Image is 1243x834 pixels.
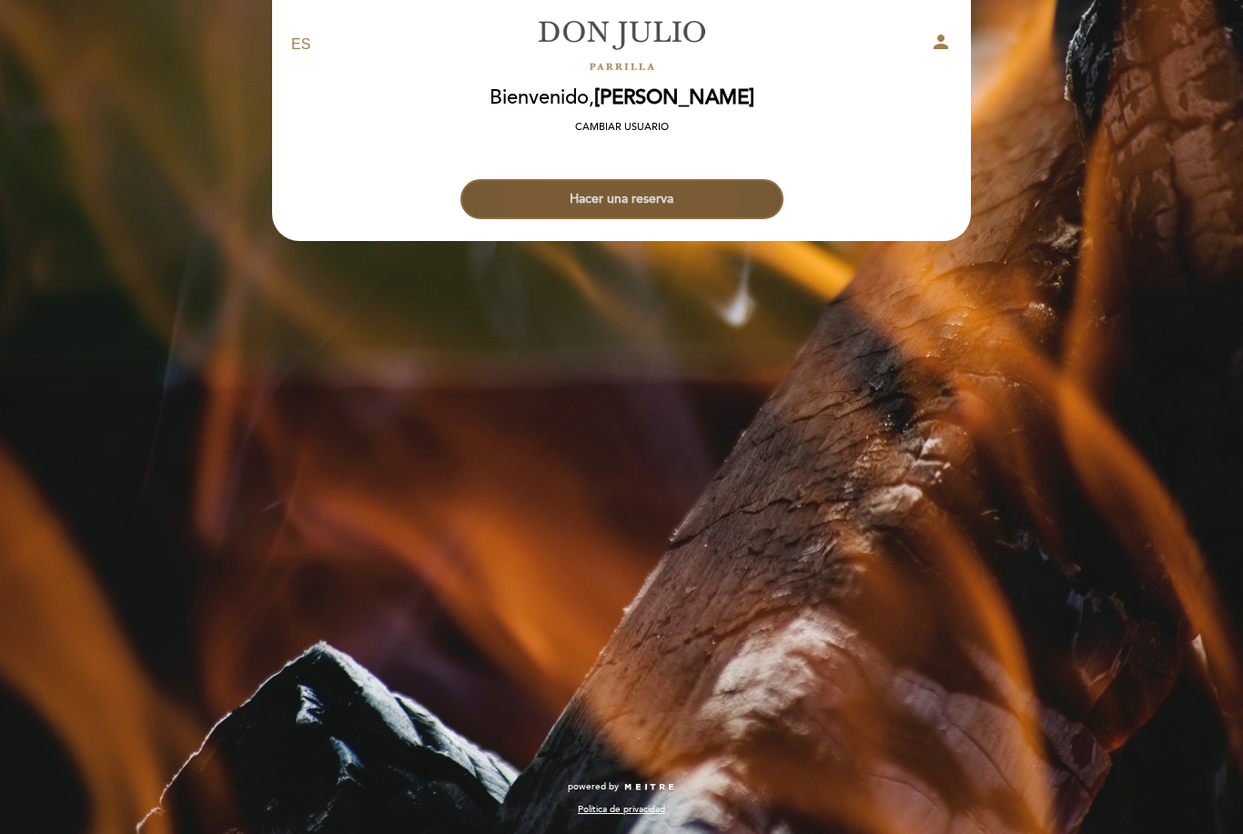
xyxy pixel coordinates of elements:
button: person [930,31,952,59]
button: Cambiar usuario [570,119,674,136]
button: Hacer una reserva [460,179,783,219]
h2: Bienvenido, [490,87,754,109]
a: Política de privacidad [578,803,665,816]
a: powered by [568,780,675,793]
img: MEITRE [623,783,675,792]
a: [PERSON_NAME] [508,20,735,70]
span: [PERSON_NAME] [594,85,754,110]
span: powered by [568,780,619,793]
i: person [930,31,952,53]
